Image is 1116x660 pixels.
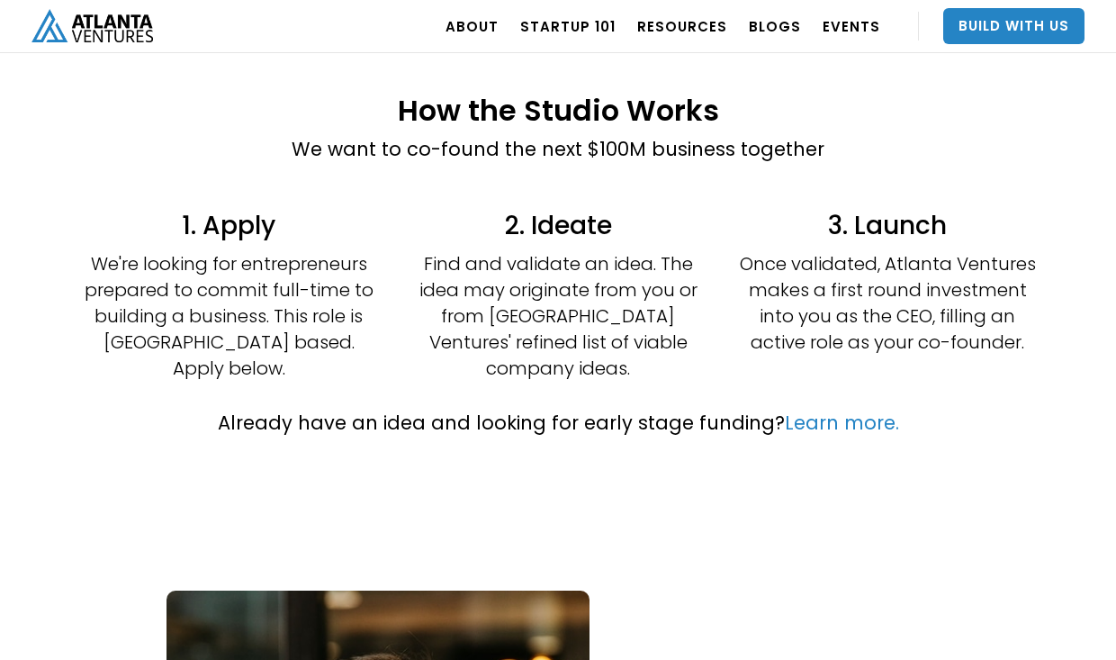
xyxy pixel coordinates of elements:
[739,251,1036,356] p: Once validated, Atlanta Ventures makes a first round investment into you as the CEO, filling an a...
[80,209,377,242] h4: 1. Apply
[943,8,1084,44] a: Build With Us
[80,251,377,382] p: We're looking for entrepreneurs prepared to commit full-time to building a business. This role is...
[292,95,824,126] h2: How the Studio Works
[218,409,899,438] p: Already have an idea and looking for early stage funding?
[785,410,899,436] a: Learn more.
[520,1,616,51] a: Startup 101
[637,1,727,51] a: RESOURCES
[739,209,1036,242] h4: 3. Launch
[292,135,824,164] p: We want to co-found the next $100M business together
[445,1,499,51] a: ABOUT
[823,1,880,51] a: EVENTS
[409,209,706,242] h4: 2. Ideate
[749,1,801,51] a: BLOGS
[409,251,706,382] p: Find and validate an idea. The idea may originate from you or from [GEOGRAPHIC_DATA] Ventures' re...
